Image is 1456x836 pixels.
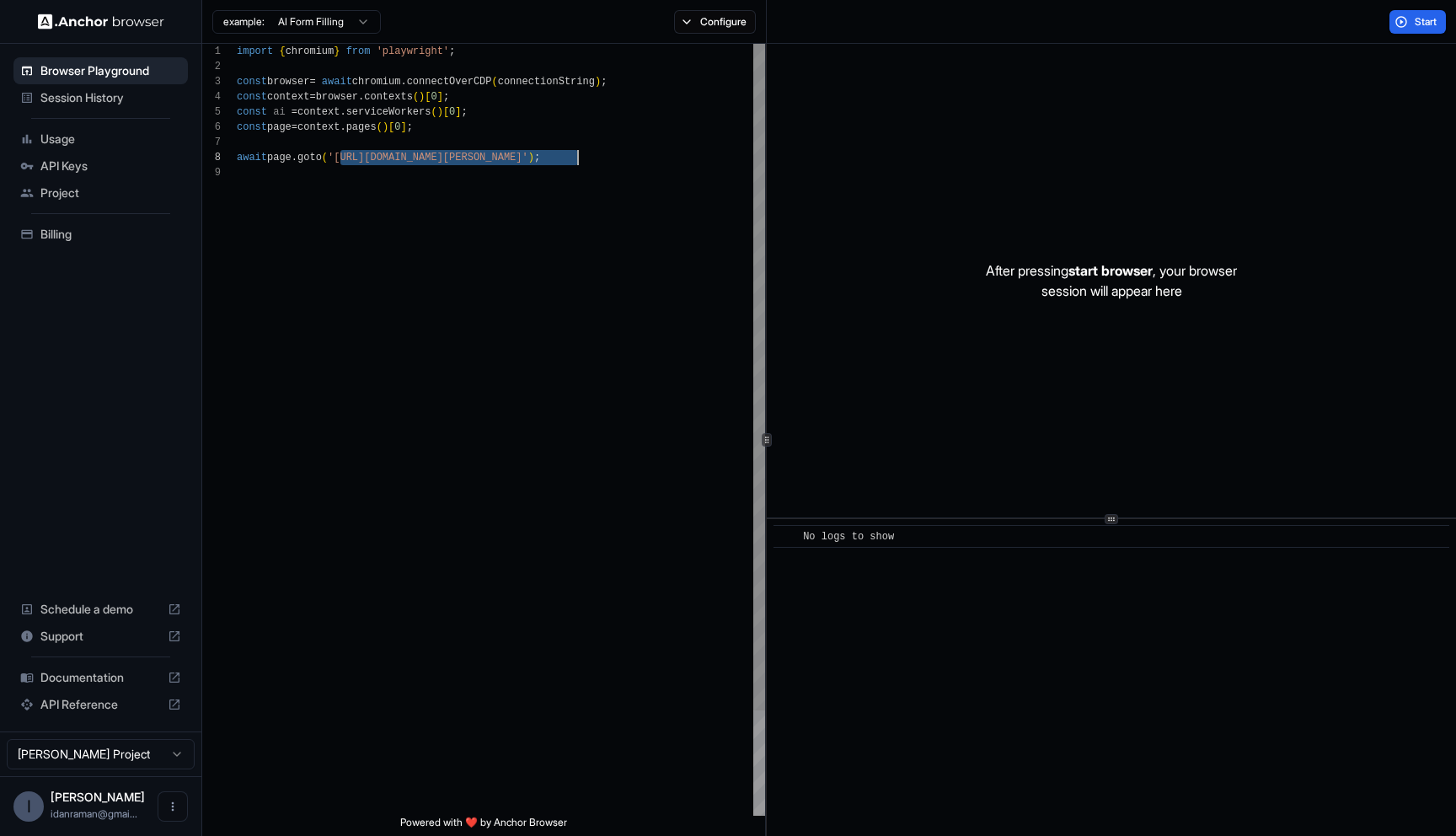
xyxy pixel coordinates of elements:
span: ( [431,106,436,118]
span: 0 [431,91,436,103]
span: ​ [782,528,790,545]
span: '[URL][DOMAIN_NAME][PERSON_NAME]' [328,152,528,163]
span: Session History [40,89,181,106]
span: ( [322,152,328,163]
span: goto [297,152,322,163]
span: browser [267,76,309,88]
span: chromium [286,46,335,57]
span: API Keys [40,158,181,174]
div: 9 [202,165,221,180]
span: connectionString [498,76,595,88]
span: example: [223,15,265,29]
span: = [292,106,297,118]
span: Schedule a demo [40,601,161,618]
div: 7 [202,135,221,150]
span: connectOverCDP [407,76,492,88]
span: API Reference [40,696,161,713]
span: 'playwright' [377,46,449,57]
button: Open menu [158,791,188,822]
span: Billing [40,226,181,243]
span: . [340,121,345,133]
div: I [13,791,44,822]
span: context [267,91,309,103]
div: API Reference [13,691,188,718]
span: ) [383,121,388,133]
div: 5 [202,104,221,120]
span: context [297,106,340,118]
span: = [309,91,315,103]
span: . [340,106,345,118]
span: start browser [1068,262,1153,279]
span: ) [595,76,601,88]
span: } [334,46,340,57]
button: Configure [674,10,756,34]
span: ) [528,152,534,163]
span: Support [40,628,161,645]
span: ; [443,91,449,103]
span: Idan Raman [51,790,145,804]
div: Browser Playground [13,57,188,84]
span: ; [534,152,540,163]
span: = [309,76,315,88]
span: pages [346,121,377,133]
span: from [346,46,371,57]
span: context [297,121,340,133]
span: [ [388,121,394,133]
div: 8 [202,150,221,165]
span: . [358,91,364,103]
div: Session History [13,84,188,111]
span: contexts [364,91,413,103]
div: 2 [202,59,221,74]
span: Usage [40,131,181,147]
span: [ [443,106,449,118]
span: ( [377,121,383,133]
span: . [400,76,406,88]
span: const [237,76,267,88]
span: ai [273,106,285,118]
div: Documentation [13,664,188,691]
div: API Keys [13,153,188,180]
span: ; [601,76,607,88]
span: No logs to show [803,531,894,543]
span: Powered with ❤️ by Anchor Browser [400,816,567,836]
span: browser [316,91,358,103]
span: ] [437,91,443,103]
span: ( [492,76,498,88]
span: Browser Playground [40,62,181,79]
span: serviceWorkers [346,106,431,118]
span: page [267,152,292,163]
span: ] [400,121,406,133]
span: ) [419,91,425,103]
span: page [267,121,292,133]
span: . [292,152,297,163]
span: ( [413,91,419,103]
button: Start [1389,10,1446,34]
span: Start [1415,15,1438,29]
span: { [279,46,285,57]
div: 1 [202,44,221,59]
span: const [237,91,267,103]
span: const [237,121,267,133]
span: await [237,152,267,163]
span: ] [455,106,461,118]
span: const [237,106,267,118]
img: Anchor Logo [38,13,164,29]
div: 6 [202,120,221,135]
span: idanraman@gmail.com [51,807,137,820]
span: chromium [352,76,401,88]
span: Documentation [40,669,161,686]
span: import [237,46,273,57]
div: Usage [13,126,188,153]
span: ) [437,106,443,118]
span: ; [407,121,413,133]
span: 0 [449,106,455,118]
div: 3 [202,74,221,89]
div: 4 [202,89,221,104]
p: After pressing , your browser session will appear here [986,260,1237,301]
span: await [322,76,352,88]
span: 0 [394,121,400,133]
div: Billing [13,221,188,248]
div: Project [13,180,188,206]
span: = [292,121,297,133]
span: [ [425,91,431,103]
